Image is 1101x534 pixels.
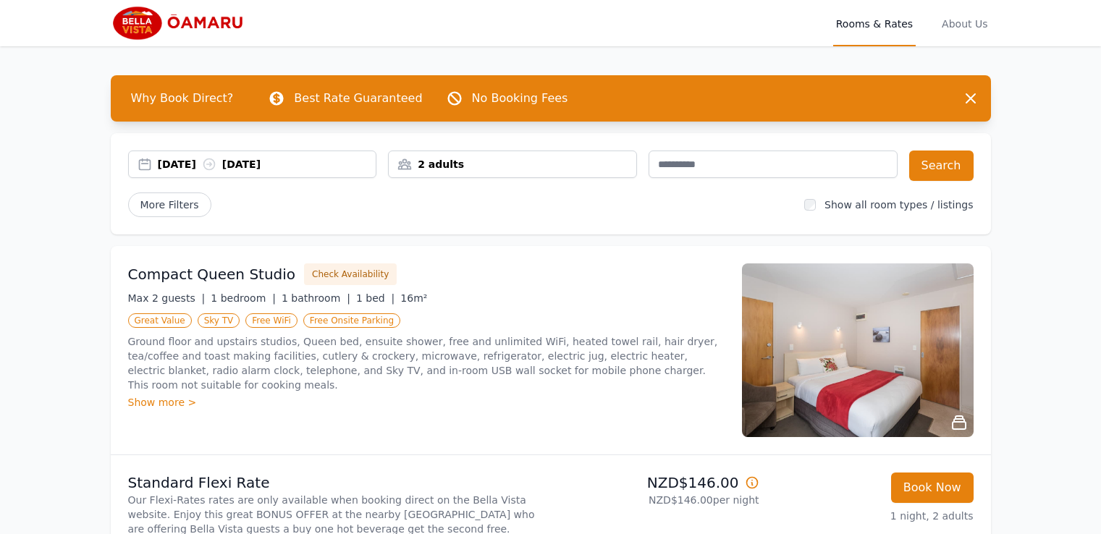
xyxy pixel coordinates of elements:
[294,90,422,107] p: Best Rate Guaranteed
[891,472,974,503] button: Book Now
[389,157,636,171] div: 2 adults
[158,157,376,171] div: [DATE] [DATE]
[198,313,240,328] span: Sky TV
[211,292,276,304] span: 1 bedroom |
[304,263,397,285] button: Check Availability
[472,90,568,107] p: No Booking Fees
[128,313,192,328] span: Great Value
[128,472,545,493] p: Standard Flexi Rate
[245,313,298,328] span: Free WiFi
[400,292,427,304] span: 16m²
[303,313,400,328] span: Free Onsite Parking
[557,472,759,493] p: NZD$146.00
[128,395,725,410] div: Show more >
[557,493,759,507] p: NZD$146.00 per night
[824,199,973,211] label: Show all room types / listings
[128,192,211,217] span: More Filters
[128,334,725,392] p: Ground floor and upstairs studios, Queen bed, ensuite shower, free and unlimited WiFi, heated tow...
[111,6,250,41] img: Bella Vista Oamaru
[128,264,296,284] h3: Compact Queen Studio
[282,292,350,304] span: 1 bathroom |
[356,292,395,304] span: 1 bed |
[119,84,245,113] span: Why Book Direct?
[128,292,206,304] span: Max 2 guests |
[909,151,974,181] button: Search
[771,509,974,523] p: 1 night, 2 adults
